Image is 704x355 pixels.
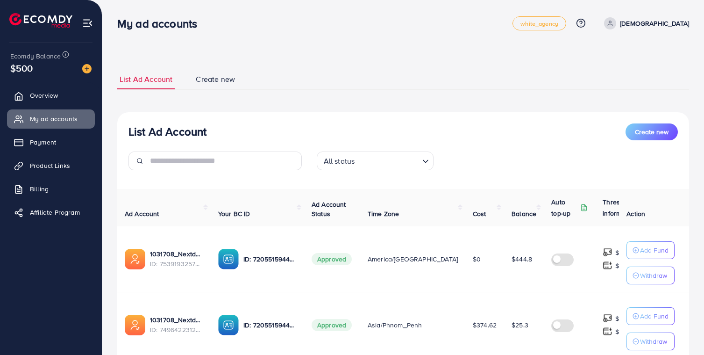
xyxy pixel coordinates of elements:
button: Add Fund [626,307,675,325]
span: $25.3 [512,320,528,330]
p: $ --- [615,260,627,271]
span: ID: 7539193257029550098 [150,259,203,268]
img: menu [82,18,93,29]
span: ID: 7496422312066220048 [150,325,203,334]
p: Add Fund [640,311,668,322]
span: Action [626,209,645,218]
p: ID: 7205515944947466242 [243,319,297,331]
span: Asia/Phnom_Penh [368,320,422,330]
span: List Ad Account [120,74,172,85]
span: $444.8 [512,254,532,264]
div: Search for option [317,152,434,170]
a: Affiliate Program [7,203,95,222]
a: 1031708_Nextday_TTS [150,249,203,259]
button: Withdraw [626,333,675,350]
a: Payment [7,133,95,152]
span: Payment [30,138,56,147]
span: Create new [635,127,668,137]
a: [DEMOGRAPHIC_DATA] [600,17,689,29]
span: white_agency [520,21,558,27]
a: 1031708_Nextday [150,315,203,325]
input: Search for option [357,152,418,168]
div: <span class='underline'>1031708_Nextday</span></br>7496422312066220048 [150,315,203,334]
span: $374.62 [473,320,497,330]
span: Balance [512,209,536,218]
span: Approved [312,253,352,265]
span: Billing [30,184,49,194]
span: All status [322,154,357,168]
span: Ad Account [125,209,159,218]
h3: My ad accounts [117,17,205,30]
a: Billing [7,180,95,198]
img: image [82,64,92,73]
a: Product Links [7,156,95,175]
img: ic-ads-acc.e4c84228.svg [125,249,145,269]
img: logo [9,13,72,28]
button: Add Fund [626,241,675,259]
span: Time Zone [368,209,399,218]
img: ic-ba-acc.ded83a64.svg [218,249,239,269]
p: Withdraw [640,336,667,347]
a: My ad accounts [7,109,95,128]
button: Withdraw [626,267,675,284]
span: Cost [473,209,486,218]
h3: List Ad Account [128,125,206,138]
span: Overview [30,91,58,100]
p: Threshold information [603,196,648,219]
img: top-up amount [603,247,612,257]
span: America/[GEOGRAPHIC_DATA] [368,254,458,264]
img: top-up amount [603,261,612,270]
p: $ --- [615,313,627,324]
a: Overview [7,86,95,105]
span: Your BC ID [218,209,250,218]
div: <span class='underline'>1031708_Nextday_TTS</span></br>7539193257029550098 [150,249,203,268]
img: ic-ads-acc.e4c84228.svg [125,315,145,335]
p: Add Fund [640,245,668,256]
span: Affiliate Program [30,208,80,217]
span: My ad accounts [30,114,78,123]
span: Approved [312,319,352,331]
p: ID: 7205515944947466242 [243,254,297,265]
p: $ --- [615,247,627,258]
span: $500 [10,61,33,75]
img: top-up amount [603,326,612,336]
p: Auto top-up [551,196,578,219]
p: Withdraw [640,270,667,281]
span: $0 [473,254,481,264]
a: white_agency [512,16,566,30]
button: Create new [626,123,678,140]
span: Create new [196,74,235,85]
span: Ad Account Status [312,200,346,218]
img: top-up amount [603,313,612,323]
p: [DEMOGRAPHIC_DATA] [620,18,689,29]
img: ic-ba-acc.ded83a64.svg [218,315,239,335]
span: Product Links [30,161,70,170]
span: Ecomdy Balance [10,51,61,61]
p: $ --- [615,326,627,337]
